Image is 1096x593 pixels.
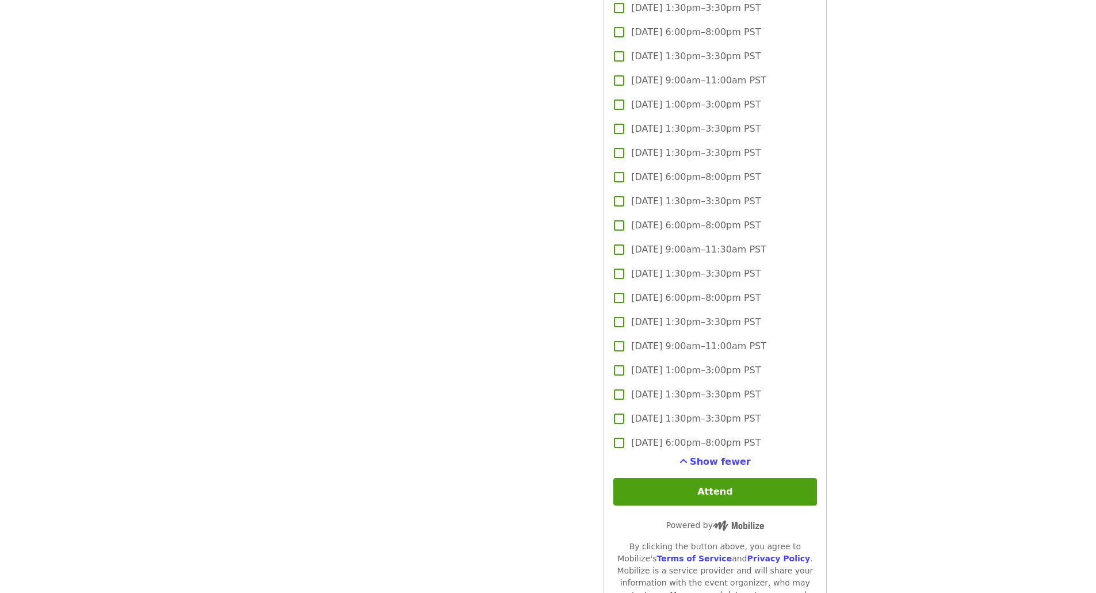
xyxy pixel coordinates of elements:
span: [DATE] 6:00pm–8:00pm PST [631,219,761,232]
span: [DATE] 1:30pm–3:30pm PST [631,1,761,15]
span: [DATE] 6:00pm–8:00pm PST [631,436,761,450]
span: [DATE] 1:30pm–3:30pm PST [631,412,761,426]
span: [DATE] 6:00pm–8:00pm PST [631,25,761,39]
span: Powered by [666,521,764,530]
span: [DATE] 1:00pm–3:00pm PST [631,364,761,377]
span: [DATE] 1:00pm–3:00pm PST [631,98,761,112]
img: Powered by Mobilize [713,521,764,531]
span: [DATE] 6:00pm–8:00pm PST [631,291,761,305]
span: [DATE] 9:00am–11:00am PST [631,339,766,353]
span: [DATE] 6:00pm–8:00pm PST [631,170,761,184]
button: See more timeslots [679,455,751,469]
span: [DATE] 1:30pm–3:30pm PST [631,194,761,208]
span: [DATE] 1:30pm–3:30pm PST [631,122,761,136]
span: [DATE] 1:30pm–3:30pm PST [631,146,761,160]
span: [DATE] 9:00am–11:00am PST [631,74,766,87]
a: Terms of Service [656,554,732,563]
span: [DATE] 1:30pm–3:30pm PST [631,267,761,281]
span: [DATE] 1:30pm–3:30pm PST [631,388,761,401]
span: [DATE] 1:30pm–3:30pm PST [631,49,761,63]
span: [DATE] 1:30pm–3:30pm PST [631,315,761,329]
span: [DATE] 9:00am–11:30am PST [631,243,766,257]
a: Privacy Policy [747,554,810,563]
span: Show fewer [690,456,751,467]
button: Attend [613,478,816,506]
